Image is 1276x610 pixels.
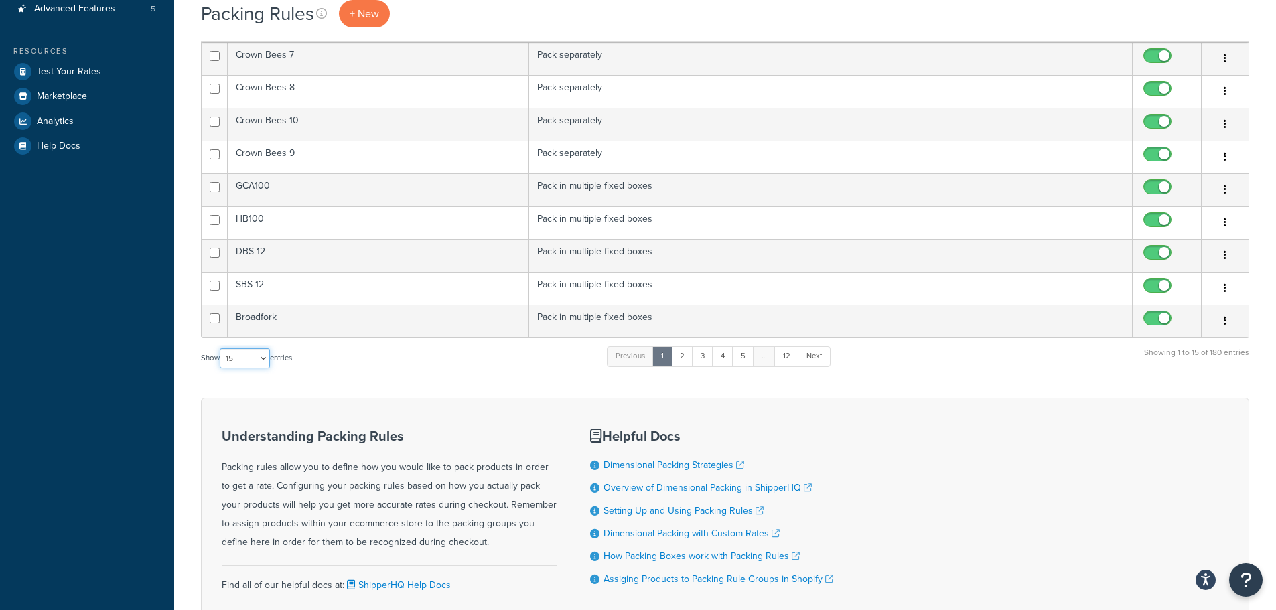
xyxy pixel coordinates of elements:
td: Pack in multiple fixed boxes [529,173,831,206]
a: Help Docs [10,134,164,158]
td: Crown Bees 9 [228,141,529,173]
td: Pack in multiple fixed boxes [529,239,831,272]
a: 12 [774,346,799,366]
a: Test Your Rates [10,60,164,84]
h3: Understanding Packing Rules [222,429,557,443]
a: Previous [607,346,654,366]
div: Resources [10,46,164,57]
a: Overview of Dimensional Packing in ShipperHQ [604,481,812,495]
a: Marketplace [10,84,164,108]
label: Show entries [201,348,292,368]
a: How Packing Boxes work with Packing Rules [604,549,800,563]
td: Pack separately [529,75,831,108]
a: Setting Up and Using Packing Rules [604,504,764,518]
span: Marketplace [37,91,87,102]
td: SBS-12 [228,272,529,305]
td: DBS-12 [228,239,529,272]
td: Pack in multiple fixed boxes [529,206,831,239]
td: Pack separately [529,141,831,173]
a: 4 [712,346,733,366]
span: Analytics [37,116,74,127]
a: 1 [652,346,672,366]
a: Dimensional Packing Strategies [604,458,744,472]
div: Find all of our helpful docs at: [222,565,557,595]
span: Help Docs [37,141,80,152]
a: Dimensional Packing with Custom Rates [604,526,780,540]
a: 3 [692,346,713,366]
td: HB100 [228,206,529,239]
td: Pack separately [529,42,831,75]
td: GCA100 [228,173,529,206]
td: Pack separately [529,108,831,141]
span: 5 [151,3,155,15]
button: Open Resource Center [1229,563,1263,597]
a: Analytics [10,109,164,133]
td: Pack in multiple fixed boxes [529,305,831,337]
div: Packing rules allow you to define how you would like to pack products in order to get a rate. Con... [222,429,557,552]
a: 2 [671,346,693,366]
a: 5 [732,346,754,366]
td: Crown Bees 10 [228,108,529,141]
a: Assiging Products to Packing Rule Groups in Shopify [604,572,833,586]
a: Next [798,346,831,366]
h1: Packing Rules [201,1,314,27]
td: Pack in multiple fixed boxes [529,272,831,305]
span: Test Your Rates [37,66,101,78]
span: Advanced Features [34,3,115,15]
div: Showing 1 to 15 of 180 entries [1144,345,1249,374]
select: Showentries [220,348,270,368]
a: ShipperHQ Help Docs [344,578,451,592]
td: Crown Bees 8 [228,75,529,108]
h3: Helpful Docs [590,429,833,443]
td: Broadfork [228,305,529,337]
span: + New [350,6,379,21]
td: Crown Bees 7 [228,42,529,75]
a: … [753,346,776,366]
